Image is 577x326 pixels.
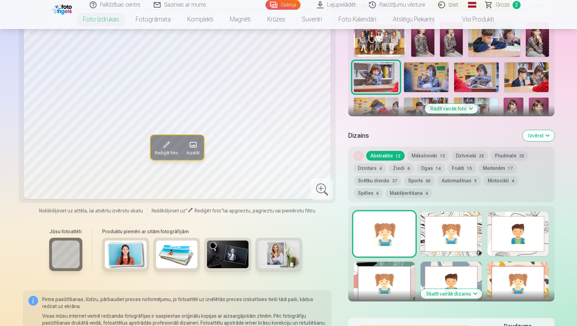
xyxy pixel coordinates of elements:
[151,135,182,160] button: Rediģēt foto
[354,163,386,173] button: Dzintars4
[436,166,441,171] span: 14
[443,10,502,29] a: Visi produkti
[221,208,223,214] span: "
[474,179,477,183] span: 9
[376,191,379,196] span: 6
[379,166,382,171] span: 4
[127,10,179,29] a: Fotogrāmata
[195,208,221,214] span: Rediģēt foto
[42,296,326,310] p: Pirms pasūtīšanas, lūdzu, pārbaudiet preces noformējumu, jo fotoattēli uz izvēlētās preces izskat...
[259,10,294,29] a: Krūzes
[513,1,521,9] span: 2
[523,130,555,141] button: Izvērst
[519,154,524,159] span: 20
[186,150,200,156] span: Aizstāt
[222,10,259,29] a: Magnēti
[179,10,222,29] a: Komplekti
[330,10,385,29] a: Foto kalendāri
[425,191,428,196] span: 4
[386,188,432,198] button: Makšķerēšana4
[39,207,143,214] span: Noklikšķiniet uz attēla, lai atvērtu izvērstu skatu
[155,150,178,156] span: Rediģēt foto
[385,10,443,29] a: Atslēgu piekariņi
[491,151,528,161] button: Pludmale20
[392,179,397,183] span: 37
[404,176,435,185] button: Sports60
[396,154,400,159] span: 12
[438,176,481,185] button: Automašīnas9
[452,151,488,161] button: Dzīvnieki28
[354,188,383,198] button: Spēles6
[479,163,517,173] button: Meitenēm17
[99,228,305,235] h6: Produktu piemēri ar citām fotogrāfijām
[75,10,127,29] a: Foto izdrukas
[426,179,431,183] span: 60
[294,10,330,29] a: Suvenīri
[417,163,445,173] button: Ogas14
[508,166,513,171] span: 17
[348,131,517,141] h5: Dizains
[448,163,476,173] button: Frukti15
[440,154,445,159] span: 15
[496,1,510,9] span: Grozs
[467,166,472,171] span: 15
[186,208,188,214] span: "
[152,208,186,214] span: Noklikšķiniet uz
[421,289,482,299] button: Skatīt vairāk dizainu
[366,151,405,161] button: Abstraktie12
[484,176,518,185] button: Motocikli4
[479,154,484,159] span: 28
[407,166,410,171] span: 6
[512,179,514,183] span: 4
[425,104,478,114] button: Rādīt vairāk foto
[182,135,204,160] button: Aizstāt
[49,228,82,235] h6: Jūsu fotoattēli
[354,176,401,185] button: Svētku dienās37
[389,163,414,173] button: Ziedi6
[53,3,74,15] img: /fa1
[223,208,315,214] span: lai apgrieztu, pagrieztu vai piemērotu filtru
[407,151,449,161] button: Mākslinieki15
